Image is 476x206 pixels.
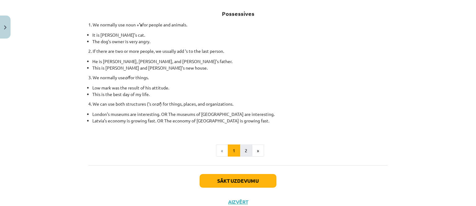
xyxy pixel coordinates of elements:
li: This is [PERSON_NAME] and [PERSON_NAME]’s new house. [92,65,388,71]
em: of [125,75,129,80]
button: 1 [228,144,240,157]
button: 2 [240,144,252,157]
li: It is [PERSON_NAME]’s cat. [92,32,388,38]
p: 1. We normally use noun + for people and animals. [88,21,388,28]
nav: Page navigation example [88,144,388,157]
p: 2. If there are two or more people, we usually add ‘s to the last person. [88,48,388,54]
img: icon-close-lesson-0947bae3869378f0d4975bcd49f059093ad1ed9edebbc8119c70593378902aed.svg [4,25,7,30]
li: London’s museums are interesting. OR The museums of [GEOGRAPHIC_DATA] are interesting. [92,111,388,117]
li: The dog’s owner is very angry. [92,38,388,45]
li: Latvia’s economy is growing fast. OR The economy of [GEOGRAPHIC_DATA] is growing fast. [92,117,388,130]
p: 3. We normally use for things. [88,74,388,81]
button: Sākt uzdevumu [200,174,276,188]
li: He is [PERSON_NAME], [PERSON_NAME], and [PERSON_NAME]’s father. [92,58,388,65]
li: This is the best day of my life. [92,91,388,98]
em: of [156,101,160,107]
p: 4. We can use both structures (‘s or ) for things, places, and organizations. [88,101,388,107]
li: Low mark was the result of his attitude. [92,85,388,91]
button: Aizvērt [226,199,250,205]
strong: Possessives [222,10,254,17]
strong: ‘s [139,22,142,27]
button: » [252,144,264,157]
